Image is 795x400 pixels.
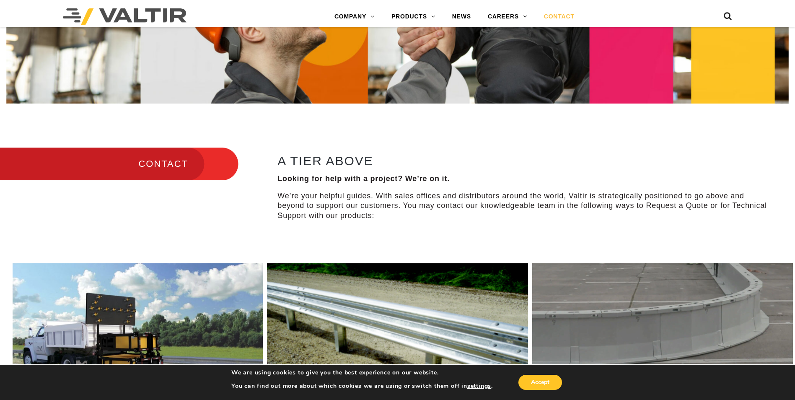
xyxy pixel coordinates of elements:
strong: Looking for help with a project? We’re on it. [277,174,450,183]
img: Valtir [63,8,186,25]
a: PRODUCTS [383,8,444,25]
img: Radius-Barrier-Section-Highwayguard3 [532,263,793,394]
img: SS180M Contact Us Page Image [13,263,263,395]
a: COMPANY [326,8,383,25]
img: Guardrail Contact Us Page Image [267,263,528,395]
a: CAREERS [479,8,536,25]
a: CONTACT [536,8,583,25]
p: You can find out more about which cookies we are using or switch them off in . [231,382,493,390]
button: settings [467,382,491,390]
h2: A TIER ABOVE [277,154,772,168]
p: We are using cookies to give you the best experience on our website. [231,369,493,377]
button: Accept [518,375,562,390]
a: NEWS [444,8,479,25]
p: We’re your helpful guides. With sales offices and distributors around the world, Valtir is strate... [277,191,772,221]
